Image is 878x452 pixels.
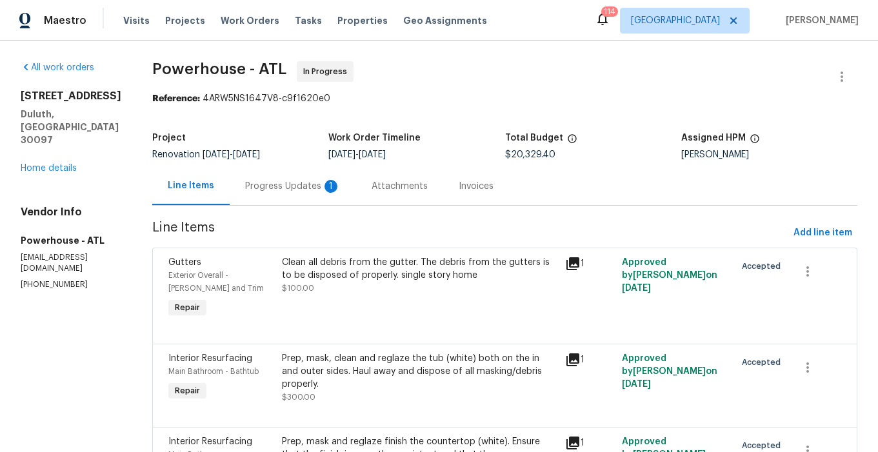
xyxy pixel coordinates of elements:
b: Reference: [152,94,200,103]
span: Powerhouse - ATL [152,61,286,77]
span: $100.00 [282,284,314,292]
span: Gutters [168,258,201,267]
div: 4ARW5NS1647V8-c9f1620e0 [152,92,857,105]
span: In Progress [303,65,352,78]
span: - [328,150,386,159]
span: Repair [170,384,205,397]
div: [PERSON_NAME] [681,150,857,159]
span: [GEOGRAPHIC_DATA] [631,14,720,27]
h5: Assigned HPM [681,133,746,142]
a: All work orders [21,63,94,72]
span: [DATE] [328,150,355,159]
a: Home details [21,164,77,173]
span: Visits [123,14,150,27]
span: Properties [337,14,388,27]
div: Attachments [372,180,428,193]
div: 1 [324,180,337,193]
span: $300.00 [282,393,315,401]
div: Prep, mask, clean and reglaze the tub (white) both on the in and outer sides. Haul away and dispo... [282,352,558,391]
div: 114 [604,5,615,18]
span: - [203,150,260,159]
span: Maestro [44,14,86,27]
span: Geo Assignments [403,14,487,27]
div: Invoices [459,180,494,193]
h4: Vendor Info [21,206,121,219]
span: Exterior Overall - [PERSON_NAME] and Trim [168,271,264,292]
span: Repair [170,301,205,314]
span: Approved by [PERSON_NAME] on [622,354,717,389]
h5: Project [152,133,186,142]
span: [DATE] [622,284,651,293]
div: 1 [565,435,614,451]
span: [DATE] [622,380,651,389]
span: Add line item [793,225,852,241]
h5: Work Order Timeline [328,133,421,142]
span: Accepted [742,260,786,273]
span: Main Bathroom - Bathtub [168,368,259,375]
span: Work Orders [221,14,279,27]
p: [EMAIL_ADDRESS][DOMAIN_NAME] [21,252,121,274]
span: Tasks [295,16,322,25]
span: Interior Resurfacing [168,354,252,363]
span: The hpm assigned to this work order. [750,133,760,150]
h2: [STREET_ADDRESS] [21,90,121,103]
h5: Duluth, [GEOGRAPHIC_DATA] 30097 [21,108,121,146]
span: Approved by [PERSON_NAME] on [622,258,717,293]
span: $20,329.40 [505,150,555,159]
h5: Powerhouse - ATL [21,234,121,247]
p: [PHONE_NUMBER] [21,279,121,290]
span: [PERSON_NAME] [781,14,859,27]
span: Interior Resurfacing [168,437,252,446]
span: Accepted [742,439,786,452]
button: Add line item [788,221,857,245]
span: Projects [165,14,205,27]
span: [DATE] [359,150,386,159]
h5: Total Budget [505,133,563,142]
div: Line Items [168,179,214,192]
div: 1 [565,256,614,271]
div: Progress Updates [245,180,341,193]
span: Line Items [152,221,788,245]
span: [DATE] [233,150,260,159]
span: Accepted [742,356,786,369]
div: 1 [565,352,614,368]
div: Clean all debris from the gutter. The debris from the gutters is to be disposed of properly. sing... [282,256,558,282]
span: [DATE] [203,150,230,159]
span: Renovation [152,150,260,159]
span: The total cost of line items that have been proposed by Opendoor. This sum includes line items th... [567,133,577,150]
